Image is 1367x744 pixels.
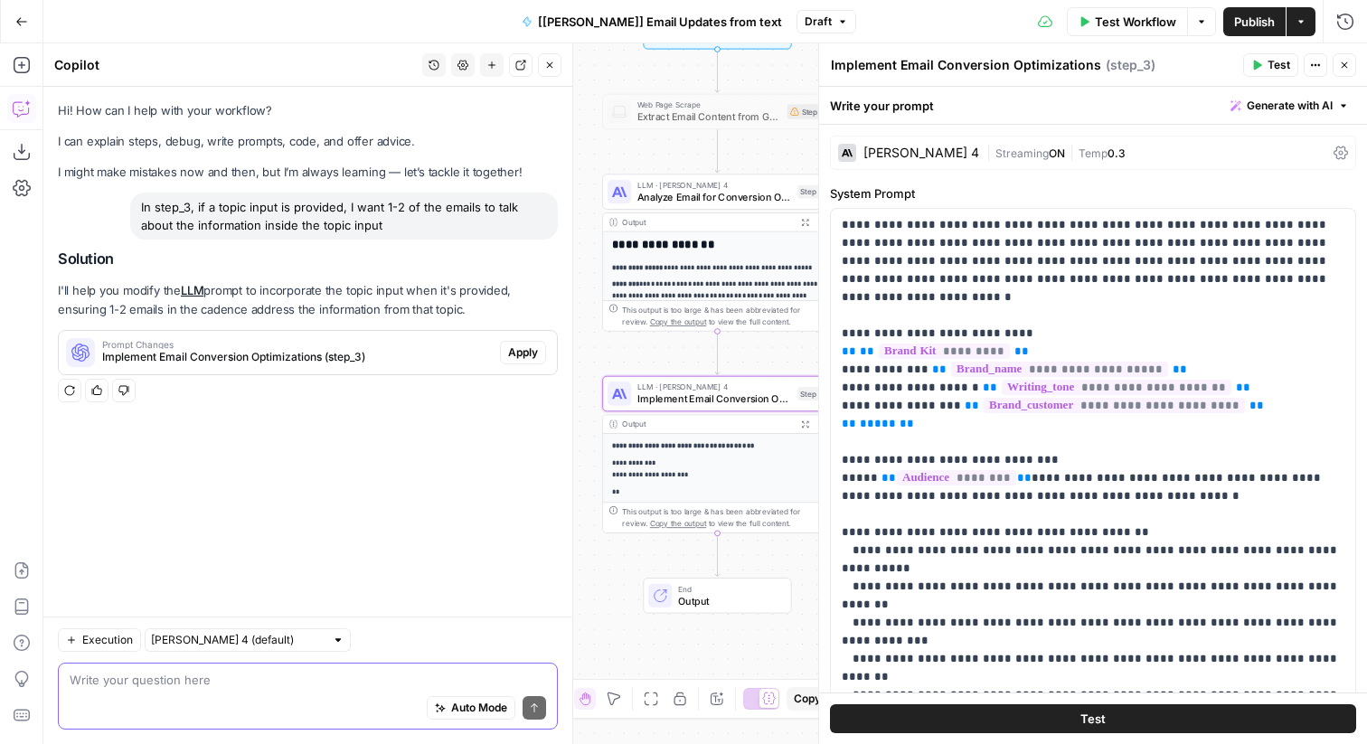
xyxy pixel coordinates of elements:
[1243,53,1298,77] button: Test
[1223,7,1286,36] button: Publish
[637,99,781,111] span: Web Page Scrape
[797,387,825,400] div: Step 3
[650,317,706,326] span: Copy the output
[637,179,792,191] span: LLM · [PERSON_NAME] 4
[1079,146,1108,160] span: Temp
[622,304,825,327] div: This output is too large & has been abbreviated for review. to view the full content.
[622,419,791,430] div: Output
[602,14,833,49] div: Set Inputs
[102,349,493,365] span: Implement Email Conversion Optimizations (step_3)
[427,696,515,720] button: Auto Mode
[1049,146,1065,160] span: ON
[151,631,325,649] input: Claude Sonnet 4 (default)
[819,87,1367,124] div: Write your prompt
[58,281,558,319] p: I'll help you modify the prompt to incorporate the topic input when it's provided, ensuring 1-2 e...
[102,340,493,349] span: Prompt Changes
[678,593,779,607] span: Output
[1080,710,1106,728] span: Test
[715,50,720,93] g: Edge from start to step_1
[58,163,558,182] p: I might make mistakes now and then, but I’m always learning — let’s tackle it together!
[637,391,792,406] span: Implement Email Conversion Optimizations
[678,583,779,595] span: End
[995,146,1049,160] span: Streaming
[787,104,826,118] div: Step 1
[830,184,1356,202] label: System Prompt
[508,344,538,361] span: Apply
[1247,98,1333,114] span: Generate with AI
[602,376,833,533] div: LLM · [PERSON_NAME] 4Implement Email Conversion OptimizationsStep 3Output**** **** **** **** ****...
[622,216,791,228] div: Output
[1234,13,1275,31] span: Publish
[58,101,558,120] p: Hi! How can I help with your workflow?
[451,700,507,716] span: Auto Mode
[622,505,825,529] div: This output is too large & has been abbreviated for review. to view the full content.
[500,341,546,364] button: Apply
[181,283,203,297] a: LLM
[1223,94,1356,118] button: Generate with AI
[650,519,706,528] span: Copy the output
[831,56,1101,74] textarea: Implement Email Conversion Optimizations
[58,628,141,652] button: Execution
[715,129,720,173] g: Edge from step_1 to step_2
[715,533,720,577] g: Edge from step_3 to end
[797,185,825,199] div: Step 2
[805,14,832,30] span: Draft
[1095,13,1176,31] span: Test Workflow
[1268,57,1290,73] span: Test
[794,691,821,707] span: Copy
[715,332,720,375] g: Edge from step_2 to step_3
[637,109,781,124] span: Extract Email Content from Google Doc
[602,174,833,331] div: LLM · [PERSON_NAME] 4Analyze Email for Conversion OpportunitiesStep 2Output**** **** **** ****** ...
[986,143,995,161] span: |
[1108,146,1126,160] span: 0.3
[863,146,979,159] div: [PERSON_NAME] 4
[54,56,417,74] div: Copilot
[1067,7,1187,36] button: Test Workflow
[538,13,782,31] span: [[PERSON_NAME]] Email Updates from text
[82,632,133,648] span: Execution
[637,190,792,204] span: Analyze Email for Conversion Opportunities
[787,687,828,711] button: Copy
[130,193,558,240] div: In step_3, if a topic input is provided, I want 1-2 of the emails to talk about the information i...
[58,250,558,268] h2: Solution
[602,94,833,129] div: Web Page ScrapeExtract Email Content from Google DocStep 1
[58,132,558,151] p: I can explain steps, debug, write prompts, code, and offer advice.
[602,578,833,613] div: EndOutput
[797,10,856,33] button: Draft
[637,381,792,393] span: LLM · [PERSON_NAME] 4
[1065,143,1079,161] span: |
[1106,56,1155,74] span: ( step_3 )
[830,704,1356,733] button: Test
[678,29,751,43] span: Set Inputs
[511,7,793,36] button: [[PERSON_NAME]] Email Updates from text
